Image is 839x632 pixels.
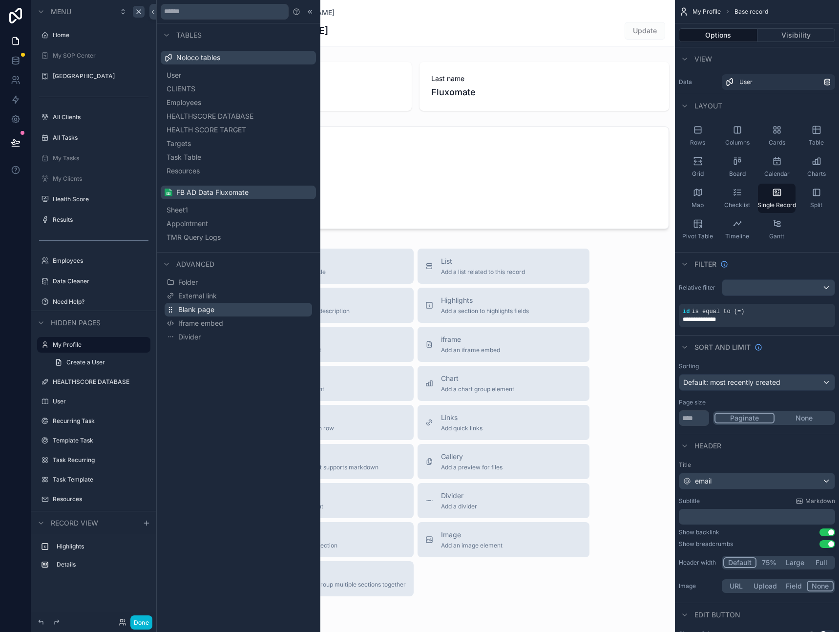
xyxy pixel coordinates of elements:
[781,557,809,568] button: Large
[723,557,756,568] button: Default
[167,111,253,121] span: HEALTHSCORE DATABASE
[53,417,148,425] label: Recurring Task
[810,201,822,209] span: Split
[683,378,780,386] span: Default: most recently created
[725,232,749,240] span: Timeline
[167,125,246,135] span: HEALTH SCORE TARGET
[176,30,202,40] span: Tables
[167,219,208,229] span: Appointment
[679,509,835,525] div: scrollable content
[679,121,716,150] button: Rows
[714,413,775,423] button: Paginate
[53,378,148,386] a: HEALTHSCORE DATABASE
[682,232,713,240] span: Pivot Table
[679,559,718,567] label: Header width
[781,581,807,591] button: Field
[679,497,700,505] label: Subtitle
[53,113,148,121] label: All Clients
[679,28,757,42] button: Options
[679,284,718,292] label: Relative filter
[764,170,790,178] span: Calendar
[718,121,756,150] button: Columns
[57,561,147,569] label: Details
[694,54,712,64] span: View
[165,150,312,164] button: Task Table
[695,476,712,486] span: email
[51,518,98,528] span: Record view
[53,175,148,183] label: My Clients
[53,398,148,405] label: User
[167,232,221,242] span: TMR Query Logs
[53,257,148,265] a: Employees
[165,289,312,303] button: External link
[692,8,721,16] span: My Profile
[757,201,796,209] span: Single Record
[679,582,718,590] label: Image
[694,101,722,111] span: Layout
[796,497,835,505] a: Markdown
[679,473,835,489] button: email
[694,441,721,451] span: Header
[797,121,835,150] button: Table
[723,581,749,591] button: URL
[805,497,835,505] span: Markdown
[53,298,148,306] a: Need Help?
[31,534,156,582] div: scrollable content
[176,53,220,63] span: Noloco tables
[809,139,824,147] span: Table
[769,232,784,240] span: Gantt
[165,109,312,123] button: HEALTHSCORE DATABASE
[757,28,836,42] button: Visibility
[724,201,750,209] span: Checklist
[53,72,148,80] label: [GEOGRAPHIC_DATA]
[53,341,145,349] a: My Profile
[167,139,191,148] span: Targets
[178,277,198,287] span: Folder
[51,318,101,328] span: Hidden pages
[49,355,150,370] a: Create a User
[797,152,835,182] button: Charts
[690,139,705,147] span: Rows
[53,437,148,444] label: Template Task
[679,184,716,213] button: Map
[725,139,750,147] span: Columns
[178,291,217,301] span: External link
[53,495,148,503] label: Resources
[722,74,835,90] a: User
[739,78,753,86] span: User
[679,215,716,244] button: Pivot Table
[679,540,733,548] div: Show breadcrumbs
[679,399,706,406] label: Page size
[683,308,690,315] span: id
[53,216,148,224] label: Results
[167,70,181,80] span: User
[807,581,834,591] button: None
[758,121,796,150] button: Cards
[165,316,312,330] button: Iframe embed
[178,318,223,328] span: Iframe embed
[165,330,312,344] button: Divider
[57,543,147,550] label: Highlights
[694,610,740,620] span: Edit button
[66,358,105,366] span: Create a User
[758,152,796,182] button: Calendar
[769,139,785,147] span: Cards
[53,476,148,484] label: Task Template
[53,277,148,285] label: Data Cleaner
[167,98,201,107] span: Employees
[53,52,148,60] a: My SOP Center
[807,170,826,178] span: Charts
[53,31,148,39] label: Home
[178,305,214,315] span: Blank page
[165,164,312,178] button: Resources
[679,152,716,182] button: Grid
[176,188,249,197] span: FB AD Data Fluxomate
[167,166,200,176] span: Resources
